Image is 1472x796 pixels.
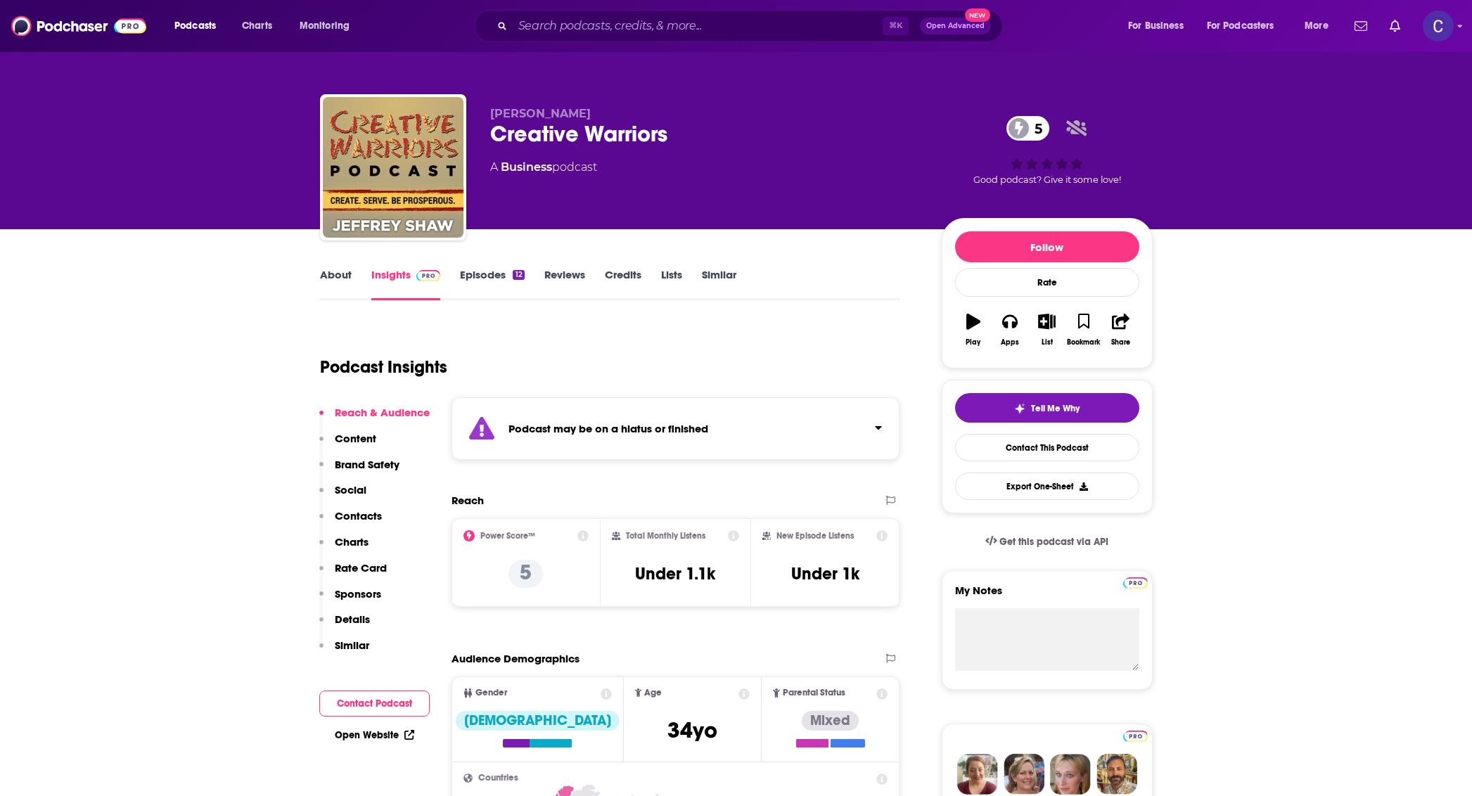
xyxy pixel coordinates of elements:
a: Show notifications dropdown [1349,14,1373,38]
span: Good podcast? Give it some love! [973,174,1121,185]
span: Tell Me Why [1031,403,1080,414]
h2: Total Monthly Listens [626,531,705,541]
div: Share [1111,338,1130,347]
span: Podcasts [174,16,216,36]
a: Pro website [1123,728,1148,742]
a: Business [501,160,552,174]
button: Bookmark [1065,304,1102,355]
button: open menu [1198,15,1295,37]
button: Apps [992,304,1028,355]
div: Search podcasts, credits, & more... [487,10,1016,42]
span: Parental Status [783,688,845,698]
img: logo_orange.svg [23,23,34,34]
button: Rate Card [319,561,387,587]
span: For Business [1128,16,1184,36]
p: Content [335,432,376,445]
span: Gender [475,688,507,698]
div: List [1042,338,1053,347]
button: Share [1102,304,1139,355]
span: New [965,8,990,22]
a: 5 [1006,116,1049,141]
p: Similar [335,638,369,652]
button: Brand Safety [319,458,399,484]
button: Show profile menu [1423,11,1454,41]
a: Episodes12 [460,268,524,300]
button: Social [319,483,366,509]
p: Brand Safety [335,458,399,471]
span: ⌘ K [883,17,909,35]
span: More [1305,16,1329,36]
div: A podcast [490,159,597,176]
div: [DEMOGRAPHIC_DATA] [456,711,620,731]
button: Sponsors [319,587,381,613]
button: Open AdvancedNew [920,18,991,34]
button: Follow [955,231,1139,262]
h2: Power Score™ [480,531,535,541]
h2: Audience Demographics [452,652,580,665]
span: For Podcasters [1207,16,1274,36]
div: Domain Overview [53,83,126,92]
img: Sydney Profile [957,754,998,795]
button: Similar [319,638,369,665]
span: [PERSON_NAME] [490,107,591,120]
div: Rate [955,268,1139,297]
a: InsightsPodchaser Pro [371,268,441,300]
span: Monitoring [300,16,350,36]
button: Contacts [319,509,382,535]
button: open menu [290,15,368,37]
img: tab_keywords_by_traffic_grey.svg [140,82,151,93]
p: Details [335,612,370,626]
img: Podchaser Pro [416,270,441,281]
a: About [320,268,352,300]
a: Credits [605,268,641,300]
img: User Profile [1423,11,1454,41]
a: Get this podcast via API [974,525,1120,559]
a: Podchaser - Follow, Share and Rate Podcasts [11,13,146,39]
span: Charts [242,16,272,36]
a: Show notifications dropdown [1384,14,1406,38]
div: Play [966,338,980,347]
div: 12 [513,270,524,280]
input: Search podcasts, credits, & more... [513,15,883,37]
div: v 4.0.25 [39,23,69,34]
h2: New Episode Listens [776,531,854,541]
p: Social [335,483,366,496]
img: Creative Warriors [323,97,463,238]
section: Click to expand status details [452,397,900,460]
span: Countries [478,773,518,783]
a: Contact This Podcast [955,434,1139,461]
div: Domain: [DOMAIN_NAME] [37,37,155,48]
button: Charts [319,535,369,561]
img: Barbara Profile [1004,754,1044,795]
p: 5 [508,560,543,588]
button: open menu [165,15,234,37]
h3: Under 1k [791,563,859,584]
img: tab_domain_overview_orange.svg [38,82,49,93]
p: Rate Card [335,561,387,574]
div: Bookmark [1067,338,1100,347]
a: Charts [233,15,281,37]
p: Sponsors [335,587,381,601]
label: My Notes [955,584,1139,608]
img: Jules Profile [1050,754,1091,795]
img: Podchaser Pro [1123,577,1148,589]
p: Charts [335,535,369,548]
img: Podchaser Pro [1123,731,1148,742]
button: List [1028,304,1065,355]
button: Play [955,304,992,355]
h1: Podcast Insights [320,357,447,378]
span: Age [644,688,662,698]
div: Keywords by Traffic [155,83,237,92]
button: Reach & Audience [319,406,430,432]
p: Reach & Audience [335,406,430,419]
h3: Under 1.1k [635,563,715,584]
p: Contacts [335,509,382,522]
span: Open Advanced [926,23,985,30]
div: Mixed [802,711,859,731]
button: Export One-Sheet [955,473,1139,500]
span: Logged in as publicityxxtina [1423,11,1454,41]
img: Jon Profile [1096,754,1137,795]
span: 5 [1020,116,1049,141]
button: Details [319,612,370,638]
